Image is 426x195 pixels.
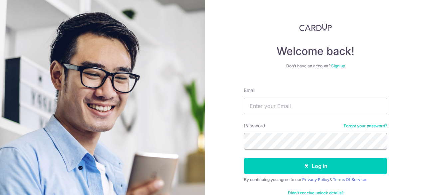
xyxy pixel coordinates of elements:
[344,123,387,129] a: Forgot your password?
[244,45,387,58] h4: Welcome back!
[244,63,387,69] div: Don’t have an account?
[244,177,387,182] div: By continuing you agree to our &
[333,177,366,182] a: Terms Of Service
[244,87,255,94] label: Email
[244,98,387,114] input: Enter your Email
[244,122,265,129] label: Password
[299,23,332,31] img: CardUp Logo
[331,63,345,68] a: Sign up
[302,177,329,182] a: Privacy Policy
[244,158,387,174] button: Log in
